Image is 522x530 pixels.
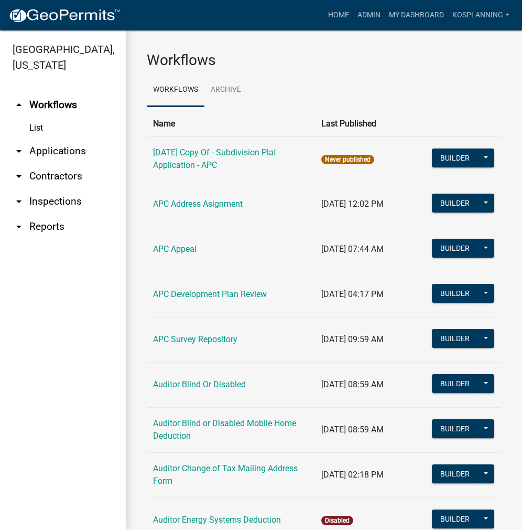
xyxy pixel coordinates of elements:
button: Builder [432,149,478,167]
a: [DATE] Copy Of - Subdivision Plat Application - APC [153,147,276,170]
button: Builder [432,329,478,348]
h3: Workflows [147,51,501,69]
button: Builder [432,419,478,438]
a: Workflows [147,73,204,107]
a: Auditor Energy Systems Deduction [153,515,281,525]
button: Builder [432,374,478,393]
i: arrow_drop_down [13,195,25,208]
a: APC Development Plan Review [153,289,267,299]
button: Builder [432,284,478,303]
button: Builder [432,464,478,483]
button: Builder [432,510,478,528]
span: [DATE] 12:02 PM [321,199,384,209]
span: [DATE] 09:59 AM [321,334,384,344]
a: Archive [204,73,247,107]
button: Builder [432,194,478,213]
span: [DATE] 04:17 PM [321,289,384,299]
a: Auditor Blind Or Disabled [153,379,246,389]
a: kosplanning [448,5,514,25]
a: APC Survey Repository [153,334,237,344]
a: APC Appeal [153,244,197,254]
th: Last Published [315,111,425,136]
a: Admin [353,5,385,25]
i: arrow_drop_down [13,145,25,157]
i: arrow_drop_down [13,170,25,183]
span: [DATE] 08:59 AM [321,425,384,434]
a: Auditor Blind or Disabled Mobile Home Deduction [153,418,296,441]
span: [DATE] 07:44 AM [321,244,384,254]
span: [DATE] 02:18 PM [321,470,384,480]
th: Name [147,111,315,136]
button: Builder [432,239,478,258]
span: Never published [321,155,374,164]
a: Auditor Change of Tax Mailing Address Form [153,463,298,486]
i: arrow_drop_down [13,220,25,233]
a: My Dashboard [385,5,448,25]
a: Home [324,5,353,25]
i: arrow_drop_up [13,99,25,111]
span: [DATE] 08:59 AM [321,379,384,389]
a: APC Address Asignment [153,199,243,209]
span: Disabled [321,516,353,525]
